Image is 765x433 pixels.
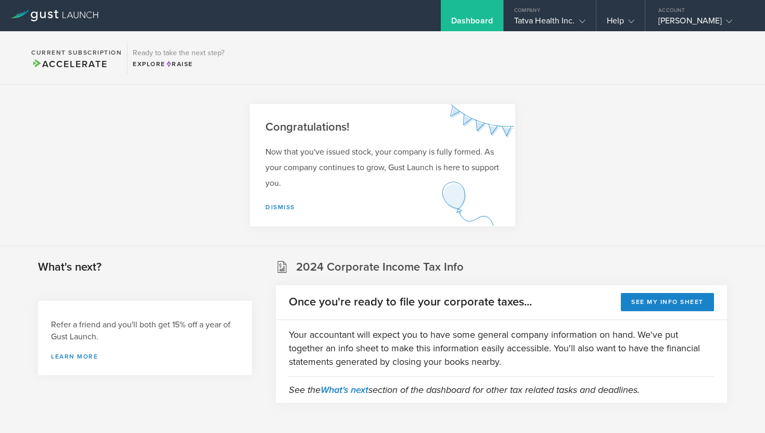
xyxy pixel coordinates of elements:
[514,16,585,31] div: Tatva Health Inc.
[265,120,500,135] h2: Congratulations!
[133,49,224,57] h3: Ready to take the next step?
[265,203,295,211] a: Dismiss
[621,293,714,311] button: See my info sheet
[607,16,634,31] div: Help
[289,328,714,368] p: Your accountant will expect you to have some general company information on hand. We've put toget...
[38,260,101,275] h2: What's next?
[31,49,122,56] h2: Current Subscription
[51,319,239,343] h3: Refer a friend and you'll both get 15% off a year of Gust Launch.
[31,58,107,70] span: Accelerate
[296,260,464,275] h2: 2024 Corporate Income Tax Info
[127,42,229,74] div: Ready to take the next step?ExploreRaise
[289,295,532,310] h2: Once you're ready to file your corporate taxes...
[321,384,368,396] a: What's next
[658,16,747,31] div: [PERSON_NAME]
[451,16,493,31] div: Dashboard
[133,59,224,69] div: Explore
[51,353,239,360] a: Learn more
[165,60,193,68] span: Raise
[265,144,500,191] p: Now that you've issued stock, your company is fully formed. As your company continues to grow, Gu...
[289,384,640,396] em: See the section of the dashboard for other tax related tasks and deadlines.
